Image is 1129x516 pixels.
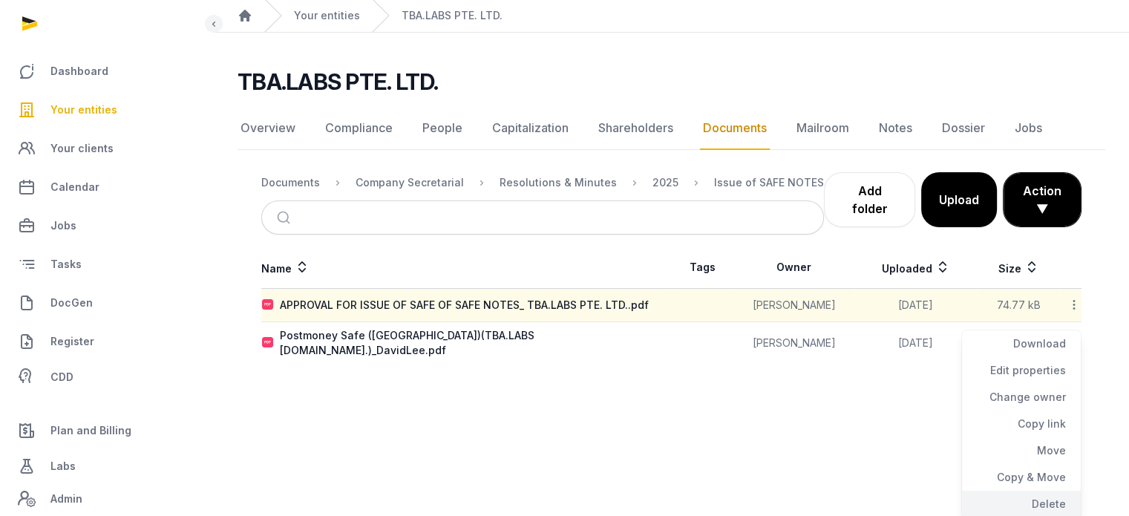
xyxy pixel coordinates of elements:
[50,217,76,235] span: Jobs
[652,175,678,190] div: 2025
[294,8,360,23] a: Your entities
[12,131,201,166] a: Your clients
[262,299,274,311] img: pdf.svg
[734,246,854,289] th: Owner
[12,246,201,282] a: Tasks
[419,107,465,150] a: People
[12,285,201,321] a: DocGen
[50,178,99,196] span: Calendar
[1004,173,1081,226] button: Action ▼
[268,201,303,234] button: Submit
[700,107,770,150] a: Documents
[50,294,93,312] span: DocGen
[962,437,1081,464] div: Move
[714,175,824,190] div: Issue of SAFE NOTES
[261,165,824,200] nav: Breadcrumb
[12,324,201,359] a: Register
[238,107,1105,150] nav: Tabs
[238,68,439,95] h2: TBA.LABS PTE. LTD.
[50,422,131,440] span: Plan and Billing
[12,413,201,448] a: Plan and Billing
[1012,107,1045,150] a: Jobs
[962,464,1081,491] div: Copy & Move
[50,333,94,350] span: Register
[898,336,933,349] span: [DATE]
[12,484,201,514] a: Admin
[962,357,1081,384] div: Edit properties
[489,107,572,150] a: Capitalization
[261,246,672,289] th: Name
[876,107,915,150] a: Notes
[50,255,82,273] span: Tasks
[12,53,201,89] a: Dashboard
[672,246,734,289] th: Tags
[500,175,617,190] div: Resolutions & Minutes
[50,140,114,157] span: Your clients
[50,101,117,119] span: Your entities
[921,172,997,227] button: Upload
[50,62,108,80] span: Dashboard
[238,107,298,150] a: Overview
[962,330,1081,357] div: Download
[939,107,988,150] a: Dossier
[962,384,1081,411] div: Change owner
[977,322,1060,365] td: 425.09 kB
[280,328,671,358] div: Postmoney Safe ([GEOGRAPHIC_DATA])(TBA.LABS [DOMAIN_NAME].)_DavidLee.pdf
[898,298,933,311] span: [DATE]
[12,169,201,205] a: Calendar
[12,362,201,392] a: CDD
[261,175,320,190] div: Documents
[50,368,73,386] span: CDD
[50,457,76,475] span: Labs
[280,298,649,313] div: APPROVAL FOR ISSUE OF SAFE OF SAFE NOTES_ TBA.LABS PTE. LTD..pdf
[824,172,915,227] a: Add folder
[12,208,201,244] a: Jobs
[12,448,201,484] a: Labs
[977,246,1060,289] th: Size
[402,8,503,23] a: TBA.LABS PTE. LTD.
[356,175,464,190] div: Company Secretarial
[50,490,82,508] span: Admin
[734,322,854,365] td: [PERSON_NAME]
[977,289,1060,322] td: 74.77 kB
[12,92,201,128] a: Your entities
[322,107,396,150] a: Compliance
[962,411,1081,437] div: Copy link
[793,107,852,150] a: Mailroom
[595,107,676,150] a: Shareholders
[854,246,977,289] th: Uploaded
[262,337,274,349] img: pdf.svg
[734,289,854,322] td: [PERSON_NAME]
